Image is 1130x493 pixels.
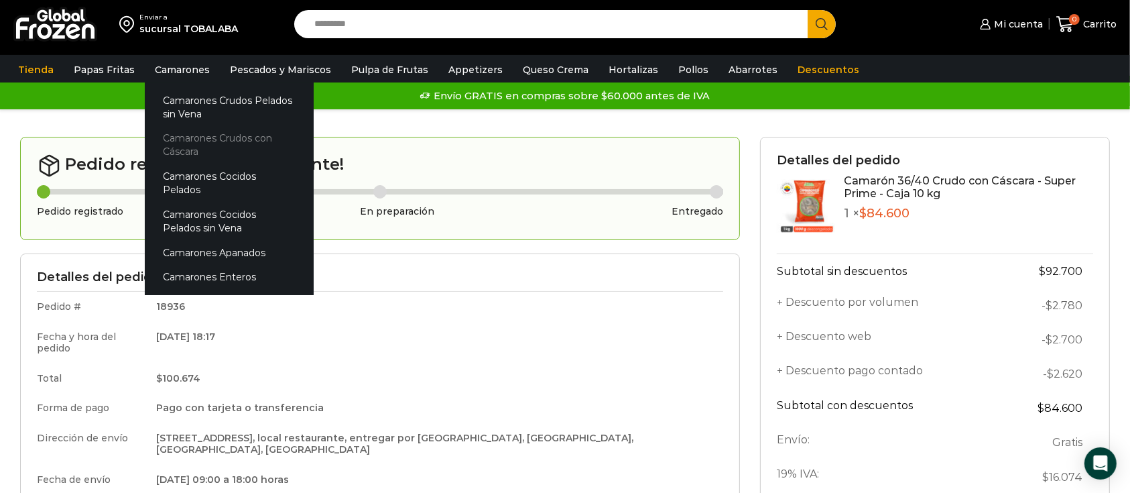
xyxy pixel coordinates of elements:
a: Camarón 36/40 Crudo con Cáscara - Super Prime - Caja 10 kg [844,174,1076,200]
a: Queso Crema [516,57,595,83]
a: Camarones Cocidos Pelados [145,164,314,203]
a: Camarones Cocidos Pelados sin Vena [145,202,314,240]
a: Pollos [672,57,715,83]
span: $ [1042,471,1049,484]
a: Tienda [11,57,60,83]
span: $ [1046,299,1052,312]
a: Camarones Crudos con Cáscara [145,126,314,164]
td: 18936 [147,292,723,322]
div: sucursal TOBALABA [139,22,238,36]
a: 0 Carrito [1056,9,1117,40]
span: $ [1047,368,1054,380]
th: + Descuento web [777,323,992,357]
a: Camarones Crudos Pelados sin Vena [145,88,314,126]
td: - [992,323,1093,357]
bdi: 2.700 [1046,333,1082,346]
span: 0 [1069,14,1080,25]
td: - [992,288,1093,323]
th: Envío: [777,425,992,459]
td: Pedido # [37,292,147,322]
a: Pulpa de Frutas [344,57,435,83]
a: Appetizers [442,57,509,83]
td: Forma de pago [37,393,147,423]
h3: Detalles del pedido [37,270,723,285]
td: Gratis [992,425,1093,459]
h3: En preparación [360,206,434,217]
a: Camarones Apanados [145,240,314,265]
span: $ [156,372,162,384]
td: Dirección de envío [37,423,147,465]
p: 1 × [844,207,1093,221]
td: Total [37,364,147,394]
span: 16.074 [1042,471,1082,484]
div: Open Intercom Messenger [1084,447,1117,480]
a: Abarrotes [722,57,784,83]
bdi: 84.600 [1038,402,1082,415]
bdi: 92.700 [1039,265,1082,278]
span: Mi cuenta [991,17,1043,31]
h3: Pedido registrado [37,206,123,217]
bdi: 100.674 [156,372,200,384]
bdi: 2.620 [1047,368,1082,380]
a: Pescados y Mariscos [223,57,338,83]
a: Papas Fritas [67,57,141,83]
a: Camarones Enteros [145,265,314,290]
td: [DATE] 18:17 [147,322,723,364]
bdi: 84.600 [859,206,909,221]
div: Enviar a [139,13,238,22]
a: Camarones [148,57,216,83]
th: Subtotal con descuentos [777,391,992,425]
td: Pago con tarjeta o transferencia [147,393,723,423]
th: + Descuento por volumen [777,288,992,323]
span: Carrito [1080,17,1117,31]
a: Mi cuenta [977,11,1042,38]
span: $ [1039,265,1046,278]
a: Descuentos [791,57,866,83]
td: Fecha y hora del pedido [37,322,147,364]
img: address-field-icon.svg [119,13,139,36]
td: - [992,357,1093,391]
th: Subtotal sin descuentos [777,254,992,288]
td: [DATE] 09:00 a 18:00 horas [147,465,723,492]
th: + Descuento pago contado [777,357,992,391]
span: $ [1046,333,1052,346]
button: Search button [808,10,836,38]
span: $ [1038,402,1044,415]
td: Fecha de envío [37,465,147,492]
td: [STREET_ADDRESS], local restaurante, entregar por [GEOGRAPHIC_DATA], [GEOGRAPHIC_DATA], [GEOGRAPH... [147,423,723,465]
h2: Pedido registrado exitosamente! [37,154,723,178]
span: $ [859,206,867,221]
bdi: 2.780 [1046,299,1082,312]
h3: Detalles del pedido [777,154,1093,168]
a: Hortalizas [602,57,665,83]
h3: Entregado [672,206,723,217]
